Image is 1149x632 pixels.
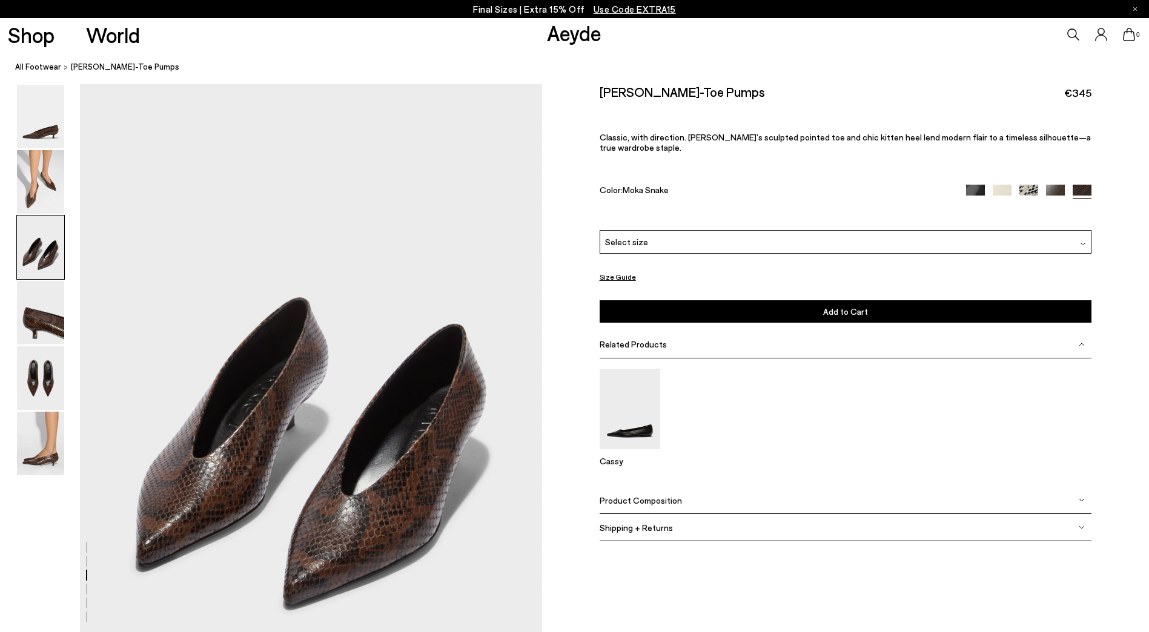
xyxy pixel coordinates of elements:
[17,412,64,475] img: Clara Pointed-Toe Pumps - Image 6
[15,51,1149,84] nav: breadcrumb
[17,150,64,214] img: Clara Pointed-Toe Pumps - Image 2
[1064,85,1091,100] span: €345
[600,185,950,199] div: Color:
[600,369,660,449] img: Cassy Pointed-Toe Flats
[594,4,676,15] span: Navigate to /collections/ss25-final-sizes
[823,306,868,317] span: Add to Cart
[1079,497,1085,503] img: svg%3E
[15,61,61,73] a: All Footwear
[600,522,673,533] span: Shipping + Returns
[1080,241,1086,247] img: svg%3E
[1079,341,1085,347] img: svg%3E
[8,24,55,45] a: Shop
[17,85,64,148] img: Clara Pointed-Toe Pumps - Image 1
[1135,31,1141,38] span: 0
[605,235,648,248] span: Select size
[17,216,64,279] img: Clara Pointed-Toe Pumps - Image 3
[600,495,682,505] span: Product Composition
[17,346,64,410] img: Clara Pointed-Toe Pumps - Image 5
[600,132,1092,153] p: Classic, with direction. [PERSON_NAME]’s sculpted pointed toe and chic kitten heel lend modern fl...
[1079,524,1085,530] img: svg%3E
[71,61,179,73] span: [PERSON_NAME]-Toe Pumps
[623,185,669,195] span: Moka Snake
[473,2,676,17] p: Final Sizes | Extra 15% Off
[600,84,765,99] h2: [PERSON_NAME]-Toe Pumps
[600,339,667,349] span: Related Products
[600,456,660,466] p: Cassy
[17,281,64,344] img: Clara Pointed-Toe Pumps - Image 4
[86,24,140,45] a: World
[547,20,601,45] a: Aeyde
[600,269,636,285] button: Size Guide
[1123,28,1135,41] a: 0
[600,441,660,466] a: Cassy Pointed-Toe Flats Cassy
[600,300,1092,323] button: Add to Cart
